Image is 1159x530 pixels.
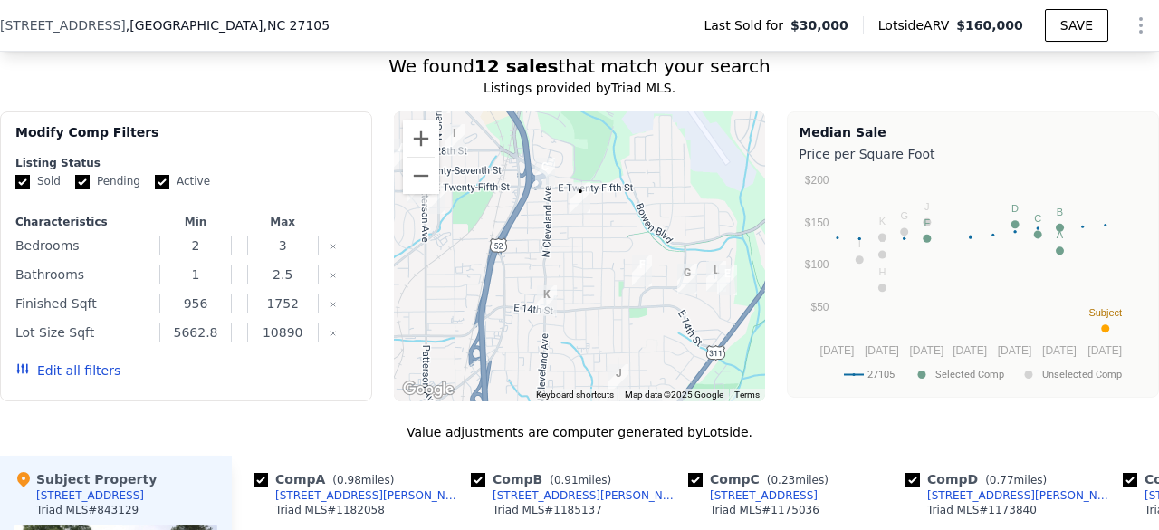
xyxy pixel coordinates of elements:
[536,389,614,401] button: Keyboard shortcuts
[417,176,452,221] div: 2322 N Glenn Ave
[978,474,1054,487] span: ( miles)
[275,503,385,517] div: Triad MLS # 1182058
[243,215,322,229] div: Max
[905,488,1116,503] a: [STREET_ADDRESS][PERSON_NAME]
[156,215,235,229] div: Min
[337,474,361,487] span: 0.98
[905,470,1054,488] div: Comp D
[1057,229,1064,240] text: A
[699,254,733,299] div: 1456 Douglas St
[879,266,886,277] text: H
[275,488,464,503] div: [STREET_ADDRESS][PERSON_NAME]
[956,18,1023,33] span: $160,000
[75,175,90,189] input: Pending
[953,344,988,357] text: [DATE]
[935,369,1004,381] text: Selected Comp
[126,16,330,34] span: , [GEOGRAPHIC_DATA]
[910,344,944,357] text: [DATE]
[493,503,602,517] div: Triad MLS # 1185137
[805,258,829,271] text: $100
[474,55,559,77] strong: 12 sales
[820,344,855,357] text: [DATE]
[15,174,61,189] label: Sold
[670,256,704,302] div: 112 Dellabrook Rd
[437,117,472,162] div: 504 E 28th St
[15,320,148,345] div: Lot Size Sqft
[879,216,886,226] text: K
[688,470,836,488] div: Comp C
[760,474,836,487] span: ( miles)
[799,141,1147,167] div: Price per Square Foot
[710,488,818,503] div: [STREET_ADDRESS]
[990,474,1014,487] span: 0.77
[75,174,140,189] label: Pending
[398,378,458,401] img: Google
[1045,9,1108,42] button: SAVE
[1089,307,1123,318] text: Subject
[901,210,909,221] text: G
[799,167,1143,393] svg: A chart.
[530,278,564,323] div: 1355 N Cleveland Ave
[625,390,723,400] span: Map data ©2025 Google
[471,470,618,488] div: Comp B
[155,174,210,189] label: Active
[254,470,401,488] div: Comp A
[805,174,829,187] text: $200
[867,369,895,381] text: 27105
[15,123,357,156] div: Modify Comp Filters
[36,503,139,517] div: Triad MLS # 843129
[542,474,618,487] span: ( miles)
[710,257,744,303] div: 1452 Emerald St
[710,503,819,517] div: Triad MLS # 1175036
[15,233,148,258] div: Bedrooms
[15,262,148,287] div: Bathrooms
[330,301,337,308] button: Clear
[1088,344,1123,357] text: [DATE]
[625,248,659,294] div: 1606 Shady Mount Ave
[563,175,598,220] div: 1427 NE 23rd St
[799,123,1147,141] div: Median Sale
[399,165,434,210] div: 2407 Gilmer Ave
[493,488,681,503] div: [STREET_ADDRESS][PERSON_NAME]
[1035,213,1042,224] text: C
[927,488,1116,503] div: [STREET_ADDRESS][PERSON_NAME]
[155,175,169,189] input: Active
[805,217,829,229] text: $150
[704,16,790,34] span: Last Sold for
[403,158,439,194] button: Zoom out
[263,18,330,33] span: , NC 27105
[398,378,458,401] a: Open this area in Google Maps (opens a new window)
[1042,369,1122,381] text: Unselected Comp
[858,238,861,249] text: I
[1057,207,1063,217] text: B
[1123,7,1159,43] button: Show Options
[36,488,144,503] div: [STREET_ADDRESS]
[15,215,148,229] div: Characteristics
[330,330,337,337] button: Clear
[601,357,636,402] div: 913 Gray Ave
[880,233,886,244] text: L
[998,344,1032,357] text: [DATE]
[254,488,464,503] a: [STREET_ADDRESS][PERSON_NAME]
[15,175,30,189] input: Sold
[330,272,337,279] button: Clear
[471,488,681,503] a: [STREET_ADDRESS][PERSON_NAME]
[15,291,148,316] div: Finished Sqft
[15,156,357,170] div: Listing Status
[771,474,795,487] span: 0.23
[927,503,1037,517] div: Triad MLS # 1173840
[554,474,579,487] span: 0.91
[403,120,439,157] button: Zoom in
[924,217,931,228] text: F
[734,390,760,400] a: Terms (opens in new tab)
[878,16,956,34] span: Lotside ARV
[14,470,157,488] div: Subject Property
[688,488,818,503] a: [STREET_ADDRESS]
[790,16,848,34] span: $30,000
[325,474,401,487] span: ( miles)
[1011,203,1019,214] text: D
[528,150,562,196] div: 1139 NE 25th St
[330,243,337,250] button: Clear
[811,301,829,313] text: $50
